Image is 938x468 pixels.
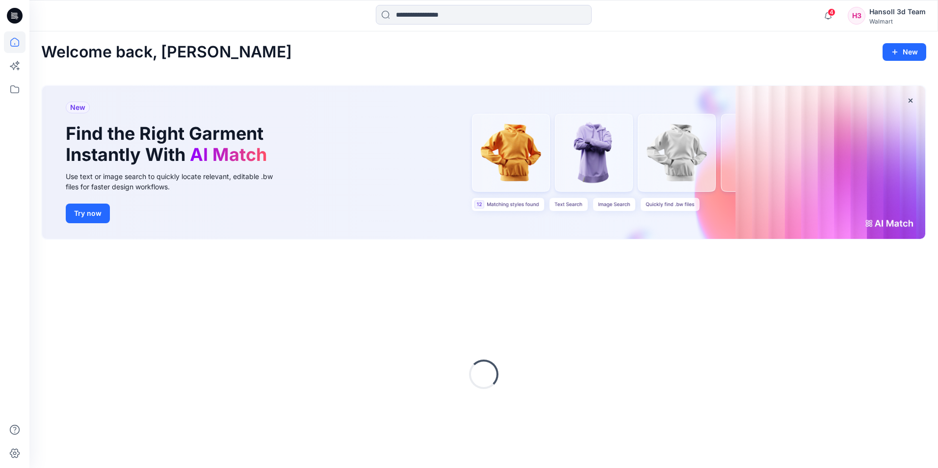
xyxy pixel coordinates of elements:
[66,171,287,192] div: Use text or image search to quickly locate relevant, editable .bw files for faster design workflows.
[70,102,85,113] span: New
[41,43,292,61] h2: Welcome back, [PERSON_NAME]
[883,43,926,61] button: New
[869,18,926,25] div: Walmart
[848,7,865,25] div: H3
[190,144,267,165] span: AI Match
[66,123,272,165] h1: Find the Right Garment Instantly With
[828,8,835,16] span: 4
[66,204,110,223] button: Try now
[869,6,926,18] div: Hansoll 3d Team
